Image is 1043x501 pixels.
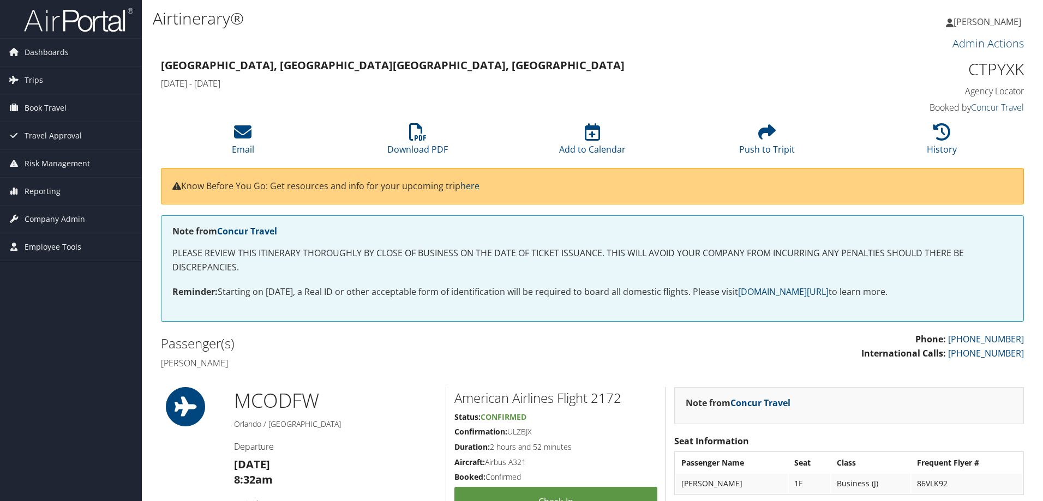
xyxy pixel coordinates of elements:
a: Push to Tripit [739,129,795,155]
p: Know Before You Go: Get resources and info for your upcoming trip [172,179,1012,194]
a: Admin Actions [952,36,1024,51]
strong: Confirmation: [454,426,507,437]
h5: Orlando / [GEOGRAPHIC_DATA] [234,419,437,430]
a: [PHONE_NUMBER] [948,347,1024,359]
strong: Seat Information [674,435,749,447]
strong: Reminder: [172,286,218,298]
td: 1F [789,474,830,493]
strong: Booked: [454,472,485,482]
a: Concur Travel [217,225,277,237]
a: [DOMAIN_NAME][URL] [738,286,829,298]
span: Dashboards [25,39,69,66]
a: History [927,129,957,155]
strong: [GEOGRAPHIC_DATA], [GEOGRAPHIC_DATA] [GEOGRAPHIC_DATA], [GEOGRAPHIC_DATA] [161,58,625,73]
td: Business (J) [831,474,910,493]
th: Seat [789,453,830,473]
strong: Note from [686,397,790,409]
strong: Status: [454,412,481,422]
img: airportal-logo.png [24,7,133,33]
span: Risk Management [25,150,90,177]
span: Company Admin [25,206,85,233]
span: Trips [25,67,43,94]
h5: ULZBJX [454,426,657,437]
h1: CTPYXK [820,58,1024,81]
strong: Note from [172,225,277,237]
th: Frequent Flyer # [912,453,1022,473]
span: Reporting [25,178,61,205]
span: Travel Approval [25,122,82,149]
span: Employee Tools [25,233,81,261]
a: Email [232,129,254,155]
td: 86VLK92 [912,474,1022,493]
p: PLEASE REVIEW THIS ITINERARY THOROUGHLY BY CLOSE OF BUSINESS ON THE DATE OF TICKET ISSUANCE. THIS... [172,246,1012,274]
a: [PHONE_NUMBER] [948,333,1024,345]
a: Add to Calendar [559,129,626,155]
span: Confirmed [481,412,526,422]
p: Starting on [DATE], a Real ID or other acceptable form of identification will be required to boar... [172,285,1012,299]
h4: [PERSON_NAME] [161,357,584,369]
th: Passenger Name [676,453,788,473]
a: Concur Travel [971,101,1024,113]
strong: Aircraft: [454,457,485,467]
h4: [DATE] - [DATE] [161,77,804,89]
a: here [460,180,479,192]
span: [PERSON_NAME] [954,16,1021,28]
h1: MCO DFW [234,387,437,414]
strong: Duration: [454,442,490,452]
strong: [DATE] [234,457,270,472]
h4: Booked by [820,101,1024,113]
h5: 2 hours and 52 minutes [454,442,657,452]
h4: Agency Locator [820,85,1024,97]
a: [PERSON_NAME] [946,5,1032,38]
h4: Departure [234,440,437,452]
a: Download PDF [387,129,448,155]
strong: Phone: [915,333,946,345]
h5: Airbus A321 [454,457,657,468]
h2: American Airlines Flight 2172 [454,389,657,407]
h5: Confirmed [454,472,657,482]
td: [PERSON_NAME] [676,474,788,493]
a: Concur Travel [730,397,790,409]
th: Class [831,453,910,473]
strong: International Calls: [861,347,946,359]
h1: Airtinerary® [153,7,739,30]
strong: 8:32am [234,472,273,487]
span: Book Travel [25,94,67,122]
h2: Passenger(s) [161,334,584,353]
